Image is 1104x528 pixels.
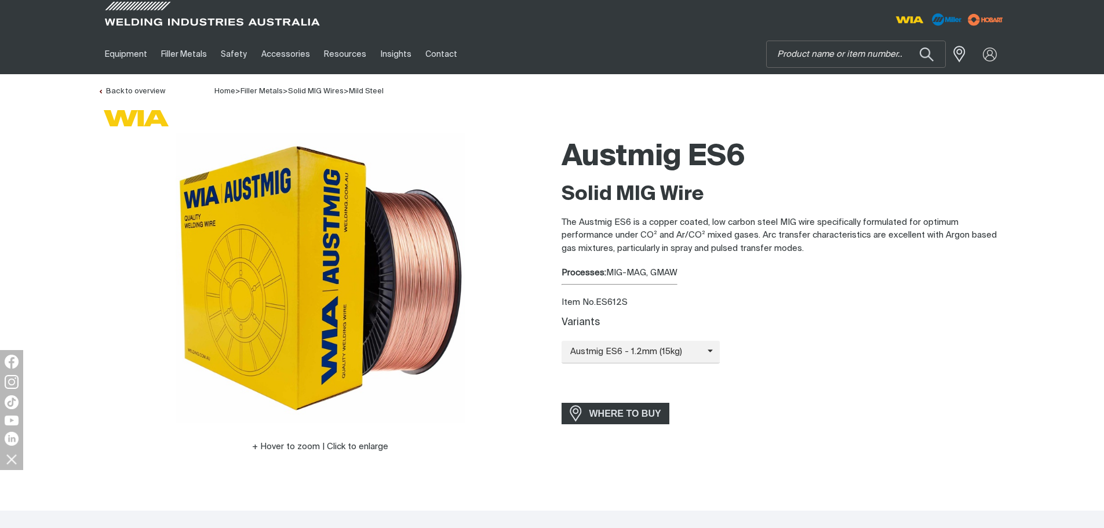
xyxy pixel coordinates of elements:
[2,449,21,469] img: hide socials
[562,296,1007,309] div: Item No. ES612S
[288,88,344,95] a: Solid MIG Wires
[98,34,154,74] a: Equipment
[373,34,418,74] a: Insights
[562,216,1007,256] p: The Austmig ES6 is a copper coated, low carbon steel MIG wire specifically formulated for optimum...
[562,318,600,327] label: Variants
[5,375,19,389] img: Instagram
[98,34,779,74] nav: Main
[214,88,235,95] span: Home
[964,11,1007,28] img: miller
[349,88,384,95] a: Mild Steel
[767,41,945,67] input: Product name or item number...
[283,88,288,95] span: >
[562,268,606,277] strong: Processes:
[562,403,670,424] a: WHERE TO BUY
[562,345,708,359] span: Austmig ES6 - 1.2mm (15kg)
[214,86,235,95] a: Home
[418,34,464,74] a: Contact
[235,88,241,95] span: >
[176,133,465,423] img: Austmig ES6
[5,432,19,446] img: LinkedIn
[5,416,19,425] img: YouTube
[214,34,254,74] a: Safety
[562,267,1007,280] div: MIG-MAG, GMAW
[907,41,946,68] button: Search products
[317,34,373,74] a: Resources
[562,139,1007,176] h1: Austmig ES6
[5,355,19,369] img: Facebook
[5,395,19,409] img: TikTok
[562,182,1007,207] h2: Solid MIG Wire
[254,34,317,74] a: Accessories
[98,88,165,95] a: Back to overview
[582,405,669,423] span: WHERE TO BUY
[241,88,283,95] a: Filler Metals
[245,440,395,454] button: Hover to zoom | Click to enlarge
[154,34,214,74] a: Filler Metals
[344,88,349,95] span: >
